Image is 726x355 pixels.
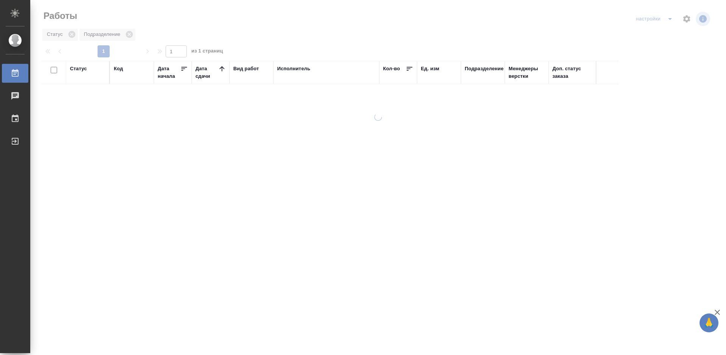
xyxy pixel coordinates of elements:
[277,65,310,73] div: Исполнитель
[195,65,218,80] div: Дата сдачи
[233,65,259,73] div: Вид работ
[509,65,545,80] div: Менеджеры верстки
[70,65,87,73] div: Статус
[158,65,180,80] div: Дата начала
[465,65,504,73] div: Подразделение
[114,65,123,73] div: Код
[703,315,715,331] span: 🙏
[383,65,400,73] div: Кол-во
[421,65,439,73] div: Ед. изм
[700,313,718,332] button: 🙏
[552,65,592,80] div: Доп. статус заказа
